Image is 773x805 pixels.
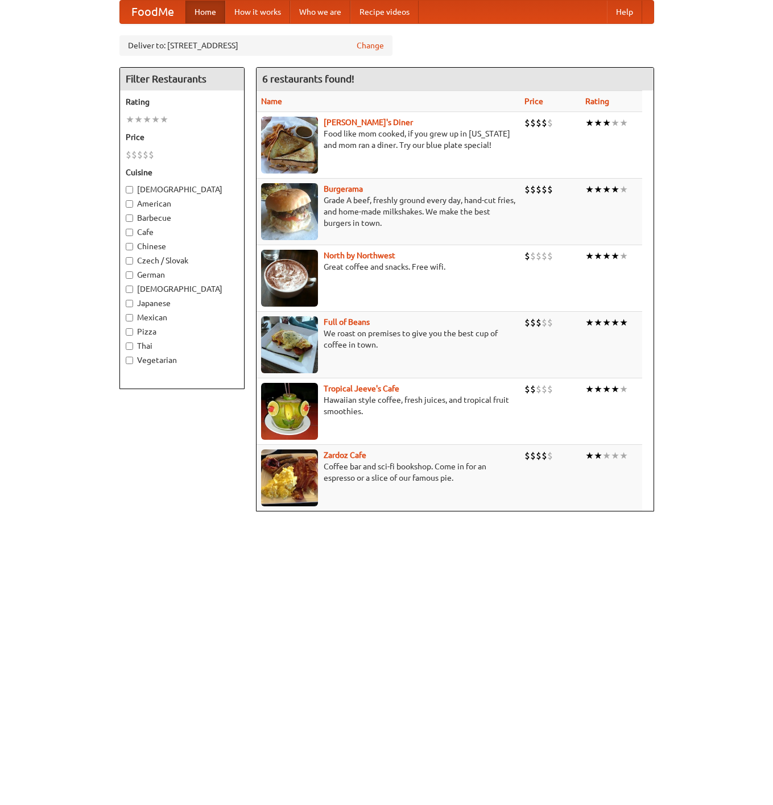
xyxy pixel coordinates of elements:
[261,97,282,106] a: Name
[119,35,392,56] div: Deliver to: [STREET_ADDRESS]
[324,451,366,460] a: Zardoz Cafe
[225,1,290,23] a: How it works
[126,243,133,250] input: Chinese
[261,183,318,240] img: burgerama.jpg
[126,257,133,265] input: Czech / Slovak
[126,340,238,352] label: Thai
[261,461,515,484] p: Coffee bar and sci-fi bookshop. Come in for an espresso or a slice of our famous pie.
[547,449,553,462] li: $
[126,354,238,366] label: Vegetarian
[524,383,530,395] li: $
[530,250,536,262] li: $
[602,316,611,329] li: ★
[261,383,318,440] img: jeeves.jpg
[607,1,642,23] a: Help
[524,316,530,329] li: $
[547,183,553,196] li: $
[547,383,553,395] li: $
[126,214,133,222] input: Barbecue
[126,226,238,238] label: Cafe
[536,183,541,196] li: $
[261,449,318,506] img: zardoz.jpg
[536,316,541,329] li: $
[585,383,594,395] li: ★
[619,383,628,395] li: ★
[541,117,547,129] li: $
[585,117,594,129] li: ★
[524,250,530,262] li: $
[357,40,384,51] a: Change
[619,316,628,329] li: ★
[131,148,137,161] li: $
[126,269,238,280] label: German
[602,449,611,462] li: ★
[619,183,628,196] li: ★
[594,316,602,329] li: ★
[547,117,553,129] li: $
[547,316,553,329] li: $
[126,271,133,279] input: German
[126,283,238,295] label: [DEMOGRAPHIC_DATA]
[126,229,133,236] input: Cafe
[261,128,515,151] p: Food like mom cooked, if you grew up in [US_STATE] and mom ran a diner. Try our blue plate special!
[611,250,619,262] li: ★
[261,316,318,373] img: beans.jpg
[126,300,133,307] input: Japanese
[261,250,318,307] img: north.jpg
[530,117,536,129] li: $
[126,342,133,350] input: Thai
[585,449,594,462] li: ★
[126,184,238,195] label: [DEMOGRAPHIC_DATA]
[126,131,238,143] h5: Price
[536,449,541,462] li: $
[126,328,133,336] input: Pizza
[126,314,133,321] input: Mexican
[324,317,370,327] a: Full of Beans
[126,241,238,252] label: Chinese
[261,394,515,417] p: Hawaiian style coffee, fresh juices, and tropical fruit smoothies.
[261,261,515,273] p: Great coffee and snacks. Free wifi.
[524,183,530,196] li: $
[619,117,628,129] li: ★
[602,117,611,129] li: ★
[151,113,160,126] li: ★
[134,113,143,126] li: ★
[261,195,515,229] p: Grade A beef, freshly ground every day, hand-cut fries, and home-made milkshakes. We make the bes...
[585,183,594,196] li: ★
[120,68,244,90] h4: Filter Restaurants
[594,250,602,262] li: ★
[585,97,609,106] a: Rating
[530,183,536,196] li: $
[137,148,143,161] li: $
[541,250,547,262] li: $
[324,118,413,127] a: [PERSON_NAME]'s Diner
[524,97,543,106] a: Price
[594,449,602,462] li: ★
[619,449,628,462] li: ★
[594,183,602,196] li: ★
[536,250,541,262] li: $
[324,184,363,193] a: Burgerama
[126,167,238,178] h5: Cuisine
[536,117,541,129] li: $
[126,326,238,337] label: Pizza
[541,383,547,395] li: $
[324,384,399,393] a: Tropical Jeeve's Cafe
[126,148,131,161] li: $
[547,250,553,262] li: $
[126,96,238,108] h5: Rating
[148,148,154,161] li: $
[261,117,318,174] img: sallys.jpg
[611,183,619,196] li: ★
[126,298,238,309] label: Japanese
[160,113,168,126] li: ★
[126,198,238,209] label: American
[143,148,148,161] li: $
[541,316,547,329] li: $
[290,1,350,23] a: Who we are
[536,383,541,395] li: $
